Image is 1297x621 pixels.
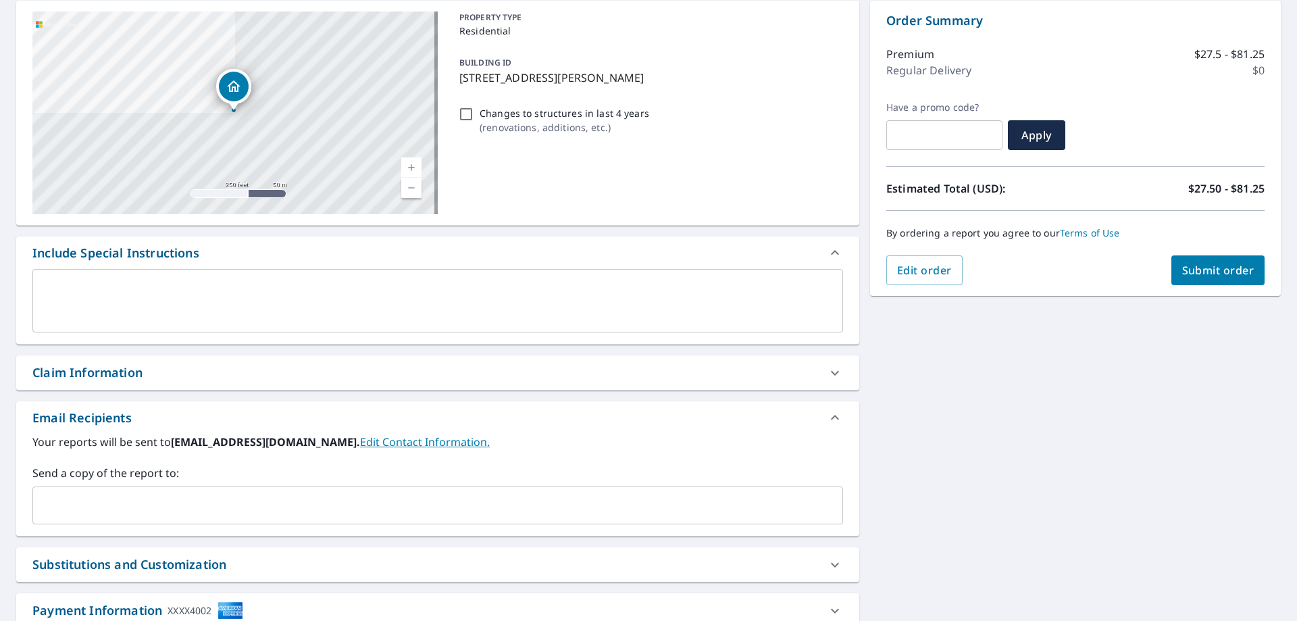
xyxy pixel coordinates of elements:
[886,227,1265,239] p: By ordering a report you agree to our
[216,69,251,111] div: Dropped pin, building 1, Residential property, 90 Claudia Dr Stratford, CT 06614
[1171,255,1265,285] button: Submit order
[480,120,649,134] p: ( renovations, additions, etc. )
[32,409,132,427] div: Email Recipients
[1182,263,1254,278] span: Submit order
[459,70,838,86] p: [STREET_ADDRESS][PERSON_NAME]
[1008,120,1065,150] button: Apply
[459,11,838,24] p: PROPERTY TYPE
[32,434,843,450] label: Your reports will be sent to
[171,434,360,449] b: [EMAIL_ADDRESS][DOMAIN_NAME].
[32,244,199,262] div: Include Special Instructions
[218,601,243,620] img: cardImage
[886,46,934,62] p: Premium
[168,601,211,620] div: XXXX4002
[32,555,226,574] div: Substitutions and Customization
[886,11,1265,30] p: Order Summary
[32,601,243,620] div: Payment Information
[360,434,490,449] a: EditContactInfo
[1060,226,1120,239] a: Terms of Use
[459,24,838,38] p: Residential
[401,178,422,198] a: Current Level 17, Zoom Out
[16,401,859,434] div: Email Recipients
[16,547,859,582] div: Substitutions and Customization
[1194,46,1265,62] p: $27.5 - $81.25
[886,255,963,285] button: Edit order
[16,237,859,269] div: Include Special Instructions
[1188,180,1265,197] p: $27.50 - $81.25
[32,465,843,481] label: Send a copy of the report to:
[16,355,859,390] div: Claim Information
[1252,62,1265,78] p: $0
[886,62,971,78] p: Regular Delivery
[886,101,1002,114] label: Have a promo code?
[1019,128,1054,143] span: Apply
[401,157,422,178] a: Current Level 17, Zoom In
[480,106,649,120] p: Changes to structures in last 4 years
[459,57,511,68] p: BUILDING ID
[886,180,1075,197] p: Estimated Total (USD):
[32,364,143,382] div: Claim Information
[897,263,952,278] span: Edit order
